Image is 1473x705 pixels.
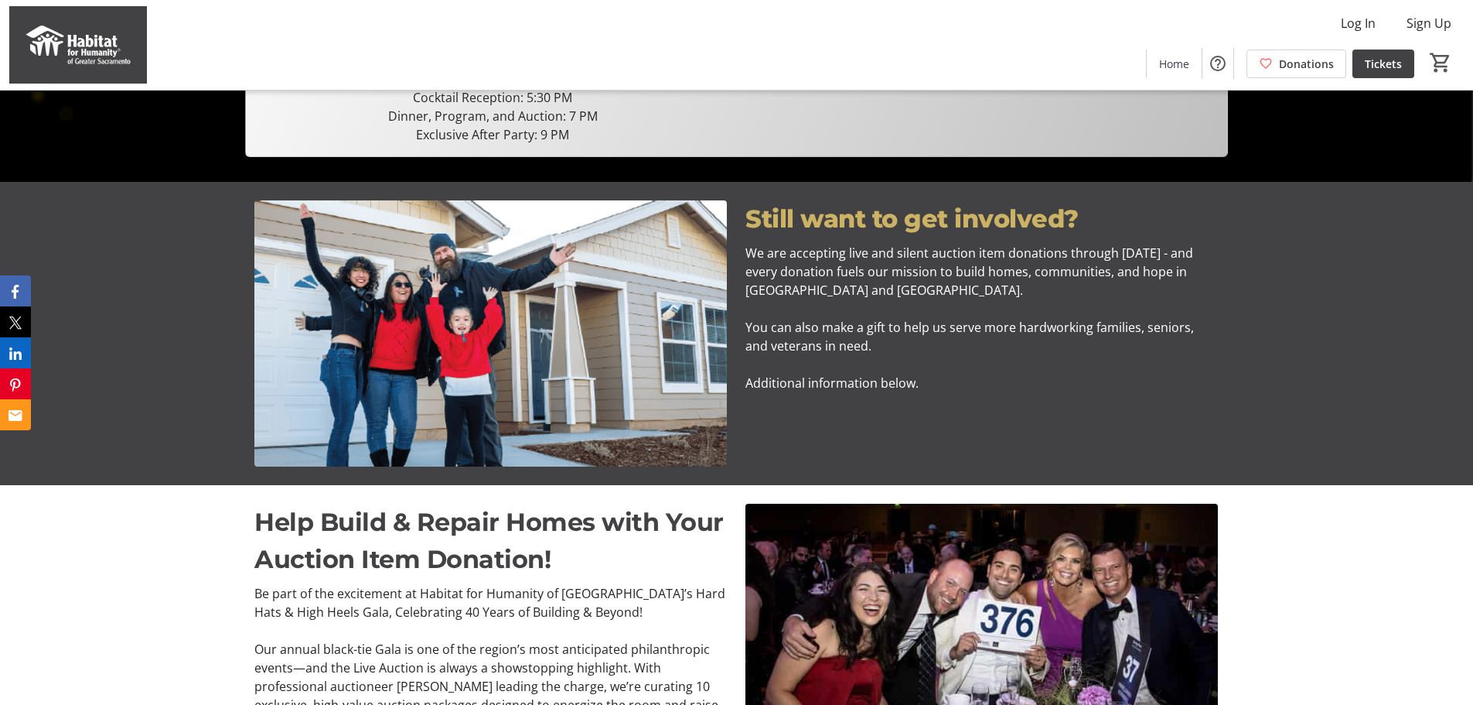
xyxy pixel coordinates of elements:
[1159,56,1189,72] span: Home
[1407,14,1451,33] span: Sign Up
[1394,11,1464,36] button: Sign Up
[1352,50,1414,78] a: Tickets
[745,375,919,392] span: Additional information below.
[745,204,1079,234] strong: Still want to get involved?
[1246,50,1346,78] a: Donations
[254,584,727,621] p: Be part of the excitement at Habitat for Humanity of [GEOGRAPHIC_DATA]’s Hard Hats & High Heels G...
[745,319,1194,354] span: You can also make a gift to help us serve more hardworking families, seniors, and veterans in need.
[1202,48,1233,79] button: Help
[254,504,727,578] p: Help Build & Repair Homes with Your Auction Item Donation!
[1147,50,1202,78] a: Home
[9,6,147,84] img: Habitat for Humanity of Greater Sacramento's Logo
[258,88,727,107] p: Cocktail Reception: 5:30 PM
[258,125,727,144] p: Exclusive After Party: 9 PM
[745,245,1193,299] span: We are accepting live and silent auction item donations through [DATE] - and every donation fuels...
[254,200,727,467] img: undefined
[1365,56,1402,72] span: Tickets
[258,107,727,125] p: Dinner, Program, and Auction: 7 PM
[1427,49,1454,77] button: Cart
[1279,56,1334,72] span: Donations
[1328,11,1388,36] button: Log In
[1341,14,1376,33] span: Log In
